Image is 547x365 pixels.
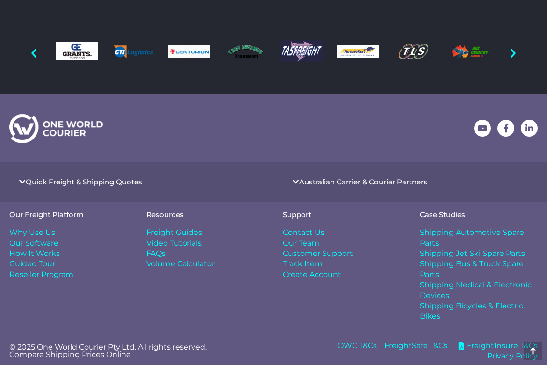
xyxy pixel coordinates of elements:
[420,259,538,280] a: Shipping Bus & Truck Spare Parts
[9,259,55,269] span: Guided Tour
[146,259,215,269] span: Volume Calculator
[9,248,60,259] span: How It Works
[9,211,128,218] h4: Our Freight Platform
[9,227,128,238] a: Why Use Us
[283,211,401,218] h4: Support
[9,238,128,248] a: Our Software
[9,270,128,280] a: Reseller Program
[9,248,128,259] a: How It Works
[9,238,58,248] span: Our Software
[420,211,538,218] h4: Case Studies
[283,259,401,269] a: Track Item
[420,227,538,248] a: Shipping Automotive Spare Parts
[146,259,265,269] a: Volume Calculator
[224,43,266,63] div: 16 / 20
[283,248,401,259] a: Customer Support
[224,43,266,60] img: tony-innamio-logo-transparent
[283,227,324,238] span: Contact Us
[299,178,427,185] a: Australian Carrier & Courier Partners
[455,341,538,351] a: FreightInsure T&Cs
[146,211,265,218] h4: Resources
[449,43,491,63] div: 20 / 20
[464,341,538,351] span: FreightInsure T&Cs
[283,248,353,259] span: Customer Support
[393,43,435,63] div: 19 / 20
[26,178,142,185] a: Quick Freight & Shipping Quotes
[112,44,154,59] img: CTI Logistics
[283,238,401,248] a: Our Team
[337,45,379,58] img: aussiefast transport solutions
[56,42,98,63] div: 13 / 20
[9,227,55,238] span: Why Use Us
[146,238,202,248] span: Video Tutorials
[56,42,98,60] img: grants express transport white logo as seen on One World Courier
[384,341,447,351] a: FreightSafe T&Cs
[420,301,538,322] a: Shipping Bicycles & Electric Bikes
[449,43,491,60] img: auz-country-carriers-logo-transparent
[338,341,377,351] a: OWC T&Cs
[9,270,73,280] span: Reseller Program
[281,40,323,62] img: tas freight
[56,30,491,75] div: Image Carousel
[487,351,538,361] a: Privacy Policy
[146,227,202,238] span: Freight Guides
[420,248,525,259] span: Shipping Jet Ski Spare Parts
[9,343,264,358] p: © 2025 One World Courier Pty Ltd. All rights reserved. Compare Shipping Prices Online
[112,44,154,62] div: 14 / 20
[146,248,166,259] span: FAQs
[168,45,210,60] div: 15 / 20
[283,270,341,280] span: Create Account
[337,45,379,60] div: 18 / 20
[146,248,265,259] a: FAQs
[9,259,128,269] a: Guided Tour
[283,227,401,238] a: Contact Us
[281,40,323,65] div: 17 / 20
[146,238,265,248] a: Video Tutorials
[146,227,265,238] a: Freight Guides
[420,280,538,301] a: Shipping Medical & Electronic Devices
[168,45,210,58] img: centurion-transport-logo-opt
[283,238,319,248] span: Our Team
[283,270,401,280] a: Create Account
[283,259,323,269] span: Track Item
[420,248,538,259] a: Shipping Jet Ski Spare Parts
[393,43,435,60] img: tls-total-freight-solutions-transparent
